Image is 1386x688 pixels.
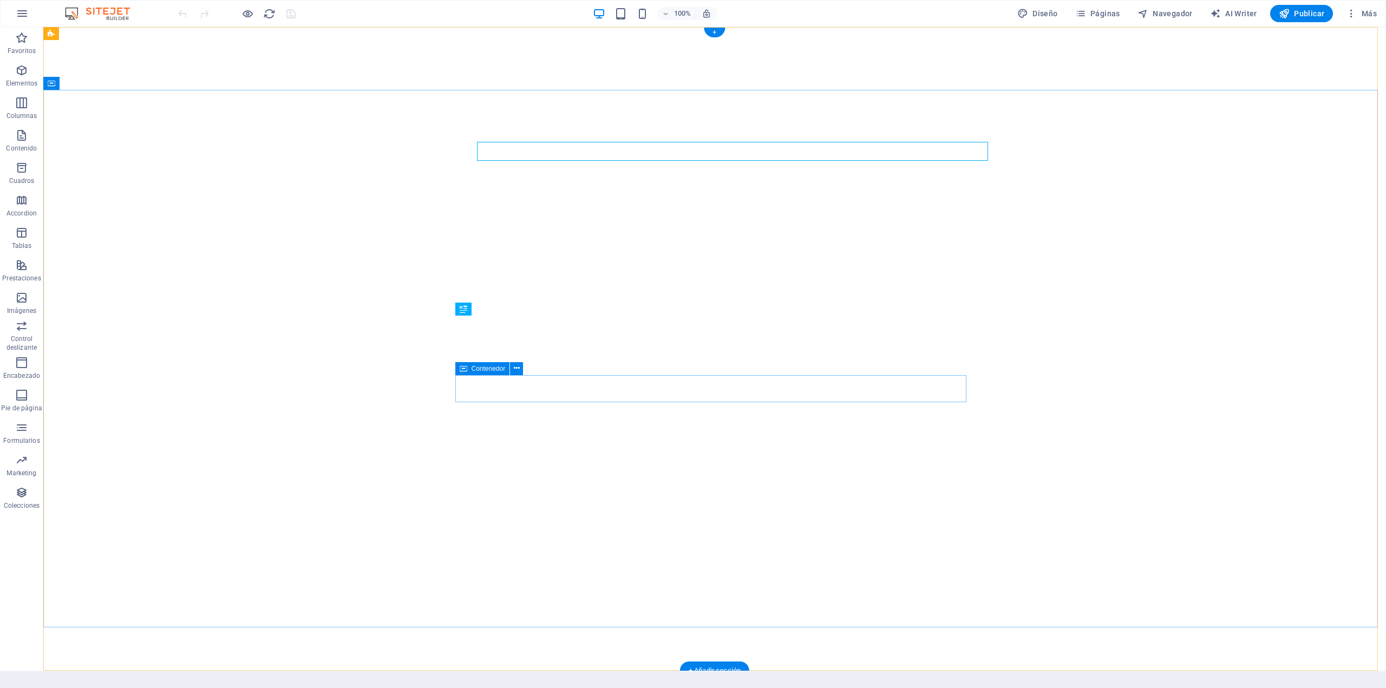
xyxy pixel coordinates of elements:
[674,7,691,20] h6: 100%
[657,7,696,20] button: 100%
[263,8,276,20] i: Volver a cargar página
[704,28,725,37] div: +
[1342,5,1381,22] button: Más
[1137,8,1193,19] span: Navegador
[62,7,143,20] img: Editor Logo
[2,274,41,283] p: Prestaciones
[6,79,37,88] p: Elementos
[9,176,35,185] p: Cuadros
[1013,5,1062,22] button: Diseño
[6,209,37,218] p: Accordion
[4,501,40,510] p: Colecciones
[1210,8,1257,19] span: AI Writer
[3,436,40,445] p: Formularios
[472,365,506,372] span: Contenedor
[8,47,36,55] p: Favoritos
[3,371,40,380] p: Encabezado
[1017,8,1058,19] span: Diseño
[263,7,276,20] button: reload
[1279,8,1325,19] span: Publicar
[1206,5,1261,22] button: AI Writer
[1013,5,1062,22] div: Diseño (Ctrl+Alt+Y)
[702,9,711,18] i: Al redimensionar, ajustar el nivel de zoom automáticamente para ajustarse al dispositivo elegido.
[1071,5,1125,22] button: Páginas
[1270,5,1333,22] button: Publicar
[241,7,254,20] button: Haz clic para salir del modo de previsualización y seguir editando
[1133,5,1197,22] button: Navegador
[1,404,42,412] p: Pie de página
[6,469,36,477] p: Marketing
[12,241,32,250] p: Tablas
[6,144,37,153] p: Contenido
[680,661,749,680] div: + Añadir sección
[7,306,36,315] p: Imágenes
[6,112,37,120] p: Columnas
[1075,8,1120,19] span: Páginas
[1346,8,1377,19] span: Más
